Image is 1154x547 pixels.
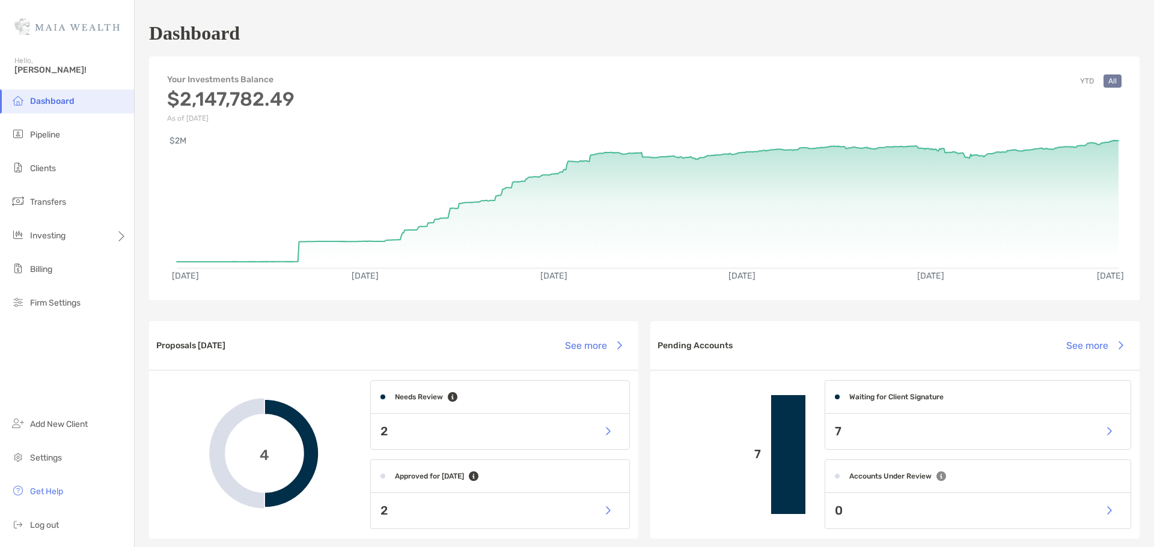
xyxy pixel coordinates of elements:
[849,472,932,480] h4: Accounts Under Review
[30,163,56,174] span: Clients
[30,419,88,429] span: Add New Client
[728,271,756,281] text: [DATE]
[555,332,631,358] button: See more
[835,503,843,518] p: 0
[11,93,25,107] img: dashboard icon
[1057,332,1132,358] button: See more
[849,393,944,401] h4: Waiting for Client Signature
[11,450,25,464] img: settings icon
[1075,74,1099,88] button: YTD
[30,130,60,140] span: Pipeline
[11,261,25,276] img: billing icon
[167,74,295,85] h4: Your Investments Balance
[172,271,199,281] text: [DATE]
[167,114,295,122] p: As of [DATE]
[167,88,295,110] h3: $2,147,782.49
[30,453,62,463] span: Settings
[11,517,25,531] img: logout icon
[30,486,63,497] span: Get Help
[14,65,127,75] span: [PERSON_NAME]!
[11,160,25,175] img: clients icon
[260,445,269,462] span: 4
[1097,271,1124,281] text: [DATE]
[917,271,944,281] text: [DATE]
[156,340,225,351] h3: Proposals [DATE]
[395,472,464,480] h4: Approved for [DATE]
[149,22,240,44] h1: Dashboard
[11,416,25,431] img: add_new_client icon
[380,424,388,439] p: 2
[835,424,841,439] p: 7
[380,503,388,518] p: 2
[395,393,443,401] h4: Needs Review
[352,271,379,281] text: [DATE]
[30,197,66,207] span: Transfers
[30,96,75,106] span: Dashboard
[540,271,567,281] text: [DATE]
[30,520,59,530] span: Log out
[169,136,186,146] text: $2M
[11,295,25,309] img: firm-settings icon
[660,447,762,462] p: 7
[11,194,25,208] img: transfers icon
[11,228,25,242] img: investing icon
[30,298,81,308] span: Firm Settings
[658,340,733,351] h3: Pending Accounts
[11,483,25,498] img: get-help icon
[11,127,25,141] img: pipeline icon
[30,231,66,241] span: Investing
[30,264,52,274] span: Billing
[1104,74,1122,88] button: All
[14,5,120,48] img: Zoe Logo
